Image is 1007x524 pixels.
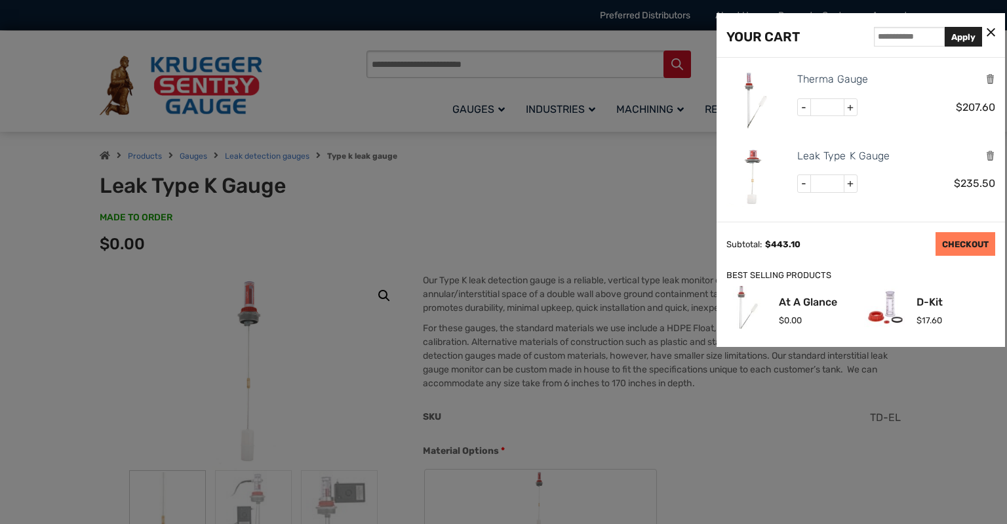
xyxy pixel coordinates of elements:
span: $ [956,101,962,113]
span: 443.10 [765,239,800,249]
img: Leak Detection Gauge [726,148,785,207]
a: Remove this item [985,73,995,85]
span: $ [917,315,922,325]
div: YOUR CART [726,26,800,47]
span: 0.00 [779,315,802,325]
span: + [844,99,857,116]
span: $ [765,239,771,249]
span: - [798,175,811,192]
span: + [844,175,857,192]
button: Apply [945,27,982,47]
span: 207.60 [956,101,995,113]
a: Therma Gauge [797,71,869,88]
a: At A Glance [779,297,837,308]
a: Leak Type K Gauge [797,148,890,165]
span: $ [779,315,784,325]
div: BEST SELLING PRODUCTS [726,269,995,283]
img: At A Glance [726,286,769,329]
img: Therma Gauge [726,71,785,130]
a: D-Kit [917,297,943,308]
div: Subtotal: [726,239,762,249]
img: D-Kit [864,286,907,329]
span: - [798,99,811,116]
span: $ [954,177,960,190]
span: 235.50 [954,177,995,190]
a: Remove this item [985,150,995,162]
a: CHECKOUT [936,232,995,256]
span: 17.60 [917,315,942,325]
